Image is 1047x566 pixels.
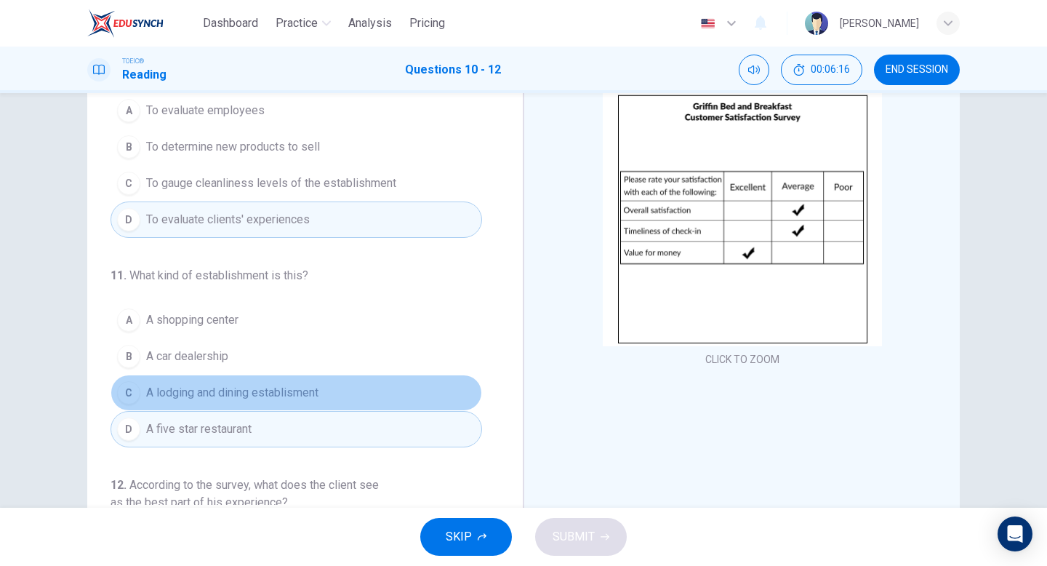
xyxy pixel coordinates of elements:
button: Dashboard [197,10,264,36]
span: To determine new products to sell [146,138,320,156]
span: 00:06:16 [811,64,850,76]
span: SKIP [446,527,472,547]
div: C [117,172,140,195]
button: DA five star restaurant [111,411,482,447]
button: CLICK TO ZOOM [699,349,785,370]
div: B [117,135,140,159]
span: To evaluate clients' experiences [146,211,310,228]
span: A shopping center [146,311,238,329]
button: DTo evaluate clients' experiences [111,202,482,238]
div: Open Intercom Messenger [998,517,1032,551]
div: [PERSON_NAME] [840,15,919,32]
span: What kind of establishment is this? [129,268,308,282]
div: Hide [781,55,862,85]
h1: Reading [122,66,167,84]
div: D [117,418,140,441]
span: Pricing [409,15,445,32]
button: BA car dealership [111,338,482,375]
span: Analysis [348,15,392,32]
div: B [117,345,140,368]
button: Practice [270,10,337,36]
button: END SESSION [874,55,960,85]
h1: Questions 10 - 12 [405,61,501,79]
span: To gauge cleanliness levels of the establishment [146,175,396,192]
button: CTo gauge cleanliness levels of the establishment [111,165,482,202]
button: SKIP [420,518,512,556]
span: Practice [276,15,318,32]
button: 00:06:16 [781,55,862,85]
img: en [699,18,717,29]
button: BTo determine new products to sell [111,129,482,165]
span: A car dealership [146,348,228,365]
button: Analysis [342,10,398,36]
span: 11 . [111,268,127,282]
span: According to the survey, what does the client see as the best part of his experience? [111,478,379,509]
div: Mute [739,55,769,85]
span: A lodging and dining establisment [146,384,318,402]
div: A [117,308,140,332]
span: 12 . [111,478,127,492]
div: A [117,99,140,122]
button: CA lodging and dining establisment [111,375,482,411]
button: ATo evaluate employees [111,92,482,129]
a: EduSynch logo [87,9,197,38]
span: Dashboard [203,15,258,32]
button: AA shopping center [111,302,482,338]
div: D [117,208,140,231]
span: TOEIC® [122,56,144,66]
span: A five star restaurant [146,420,252,438]
span: To evaluate employees [146,102,265,119]
img: EduSynch logo [87,9,164,38]
div: C [117,381,140,404]
img: undefined [603,92,882,346]
img: Profile picture [805,12,828,35]
span: END SESSION [886,64,948,76]
button: Pricing [404,10,451,36]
